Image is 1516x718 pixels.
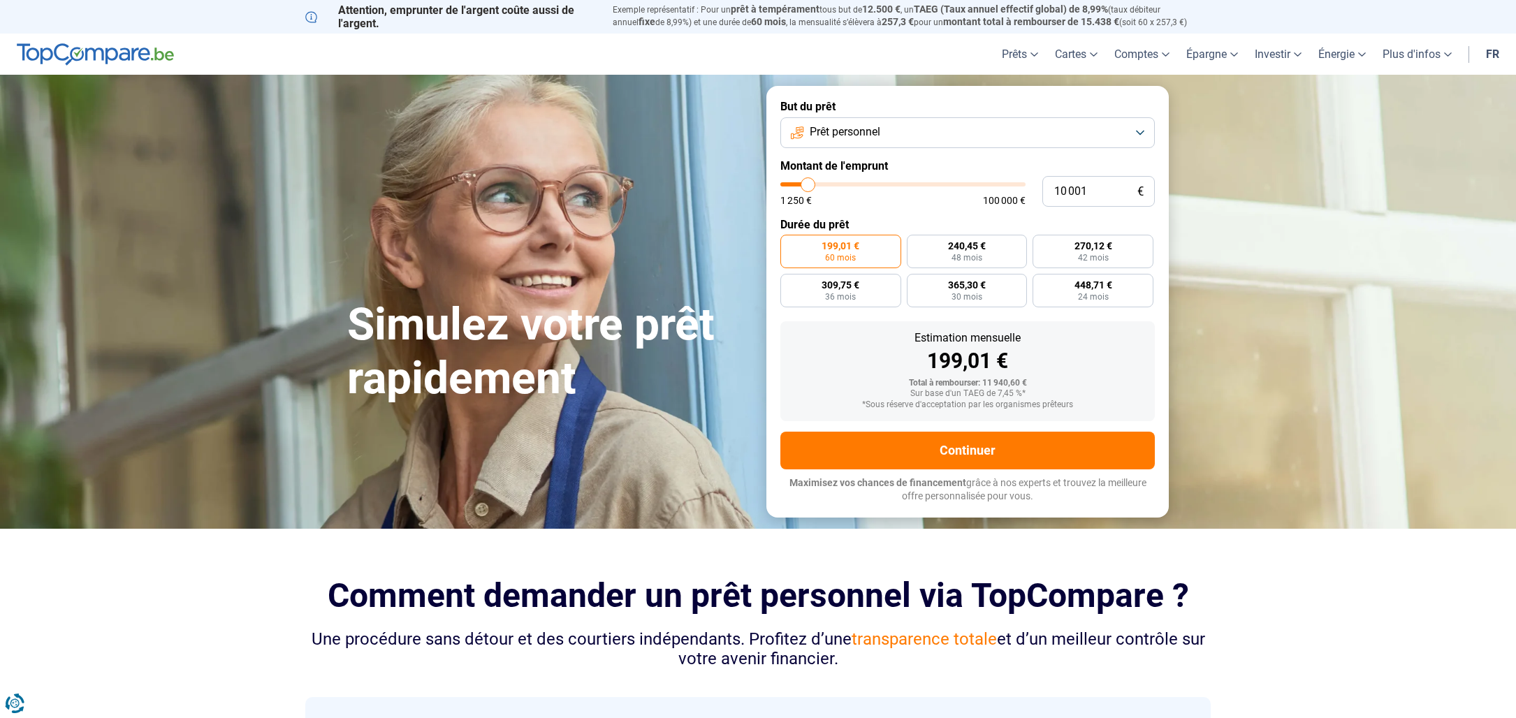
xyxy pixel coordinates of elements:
[792,351,1144,372] div: 199,01 €
[822,241,859,251] span: 199,01 €
[943,16,1119,27] span: montant total à rembourser de 15.438 €
[1478,34,1508,75] a: fr
[639,16,655,27] span: fixe
[780,196,812,205] span: 1 250 €
[1137,186,1144,198] span: €
[1047,34,1106,75] a: Cartes
[952,254,982,262] span: 48 mois
[993,34,1047,75] a: Prêts
[1078,254,1109,262] span: 42 mois
[825,293,856,301] span: 36 mois
[983,196,1026,205] span: 100 000 €
[1246,34,1310,75] a: Investir
[780,218,1155,231] label: Durée du prêt
[948,241,986,251] span: 240,45 €
[1074,241,1112,251] span: 270,12 €
[780,432,1155,469] button: Continuer
[792,400,1144,410] div: *Sous réserve d'acceptation par les organismes prêteurs
[852,629,997,649] span: transparence totale
[914,3,1108,15] span: TAEG (Taux annuel effectif global) de 8,99%
[347,298,750,406] h1: Simulez votre prêt rapidement
[1310,34,1374,75] a: Énergie
[789,477,966,488] span: Maximisez vos chances de financement
[810,124,880,140] span: Prêt personnel
[1078,293,1109,301] span: 24 mois
[780,476,1155,504] p: grâce à nos experts et trouvez la meilleure offre personnalisée pour vous.
[613,3,1211,29] p: Exemple représentatif : Pour un tous but de , un (taux débiteur annuel de 8,99%) et une durée de ...
[1178,34,1246,75] a: Épargne
[792,389,1144,399] div: Sur base d'un TAEG de 7,45 %*
[305,3,596,30] p: Attention, emprunter de l'argent coûte aussi de l'argent.
[792,379,1144,388] div: Total à rembourser: 11 940,60 €
[731,3,819,15] span: prêt à tempérament
[948,280,986,290] span: 365,30 €
[792,332,1144,344] div: Estimation mensuelle
[780,100,1155,113] label: But du prêt
[1374,34,1460,75] a: Plus d'infos
[825,254,856,262] span: 60 mois
[780,117,1155,148] button: Prêt personnel
[1074,280,1112,290] span: 448,71 €
[1106,34,1178,75] a: Comptes
[862,3,901,15] span: 12.500 €
[751,16,786,27] span: 60 mois
[305,576,1211,615] h2: Comment demander un prêt personnel via TopCompare ?
[305,629,1211,670] div: Une procédure sans détour et des courtiers indépendants. Profitez d’une et d’un meilleur contrôle...
[17,43,174,66] img: TopCompare
[952,293,982,301] span: 30 mois
[882,16,914,27] span: 257,3 €
[780,159,1155,173] label: Montant de l'emprunt
[822,280,859,290] span: 309,75 €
